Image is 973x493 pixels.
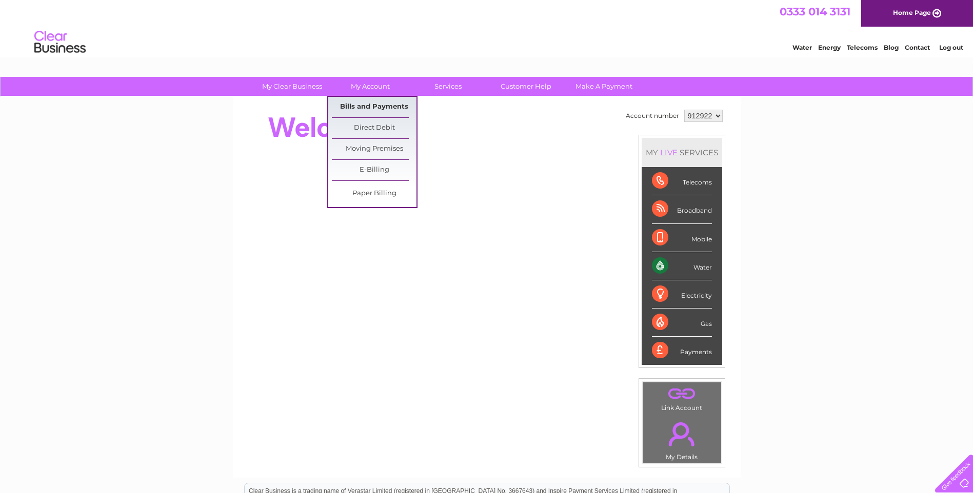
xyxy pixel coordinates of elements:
[652,309,712,337] div: Gas
[332,139,416,159] a: Moving Premises
[658,148,680,157] div: LIVE
[642,382,722,414] td: Link Account
[332,183,416,204] a: Paper Billing
[645,416,719,452] a: .
[642,414,722,464] td: My Details
[34,27,86,58] img: logo.png
[652,252,712,280] div: Water
[623,107,682,125] td: Account number
[642,138,722,167] div: MY SERVICES
[328,77,412,96] a: My Account
[652,224,712,252] div: Mobile
[645,385,719,403] a: .
[652,195,712,223] div: Broadband
[245,6,729,50] div: Clear Business is a trading name of Verastar Limited (registered in [GEOGRAPHIC_DATA] No. 3667643...
[818,44,841,51] a: Energy
[652,167,712,195] div: Telecoms
[652,280,712,309] div: Electricity
[939,44,963,51] a: Log out
[332,118,416,138] a: Direct Debit
[884,44,899,51] a: Blog
[652,337,712,364] div: Payments
[332,97,416,117] a: Bills and Payments
[780,5,850,18] a: 0333 014 3131
[847,44,878,51] a: Telecoms
[484,77,568,96] a: Customer Help
[406,77,490,96] a: Services
[562,77,646,96] a: Make A Payment
[332,160,416,180] a: E-Billing
[905,44,930,51] a: Contact
[250,77,334,96] a: My Clear Business
[792,44,812,51] a: Water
